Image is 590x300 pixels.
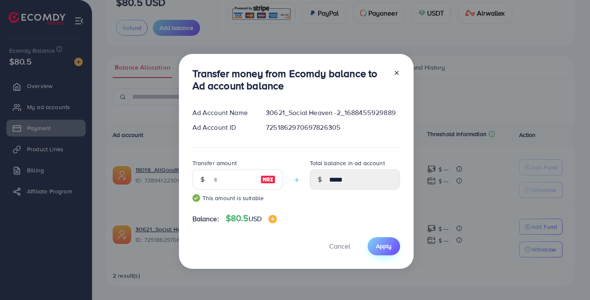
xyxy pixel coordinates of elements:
[329,241,350,251] span: Cancel
[259,123,406,132] div: 7251862970697826305
[319,237,361,255] button: Cancel
[226,213,277,224] h4: $80.5
[192,159,237,167] label: Transfer amount
[249,214,262,223] span: USD
[260,174,276,185] img: image
[192,194,200,202] img: guide
[554,262,584,294] iframe: Chat
[186,108,260,118] div: Ad Account Name
[186,123,260,132] div: Ad Account ID
[192,214,219,224] span: Balance:
[259,108,406,118] div: 30621_Social Heaven -2_1688455929889
[368,237,400,255] button: Apply
[192,194,283,202] small: This amount is suitable
[268,215,277,223] img: image
[192,67,387,92] h3: Transfer money from Ecomdy balance to Ad account balance
[310,159,385,167] label: Total balance in ad account
[376,242,392,250] span: Apply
